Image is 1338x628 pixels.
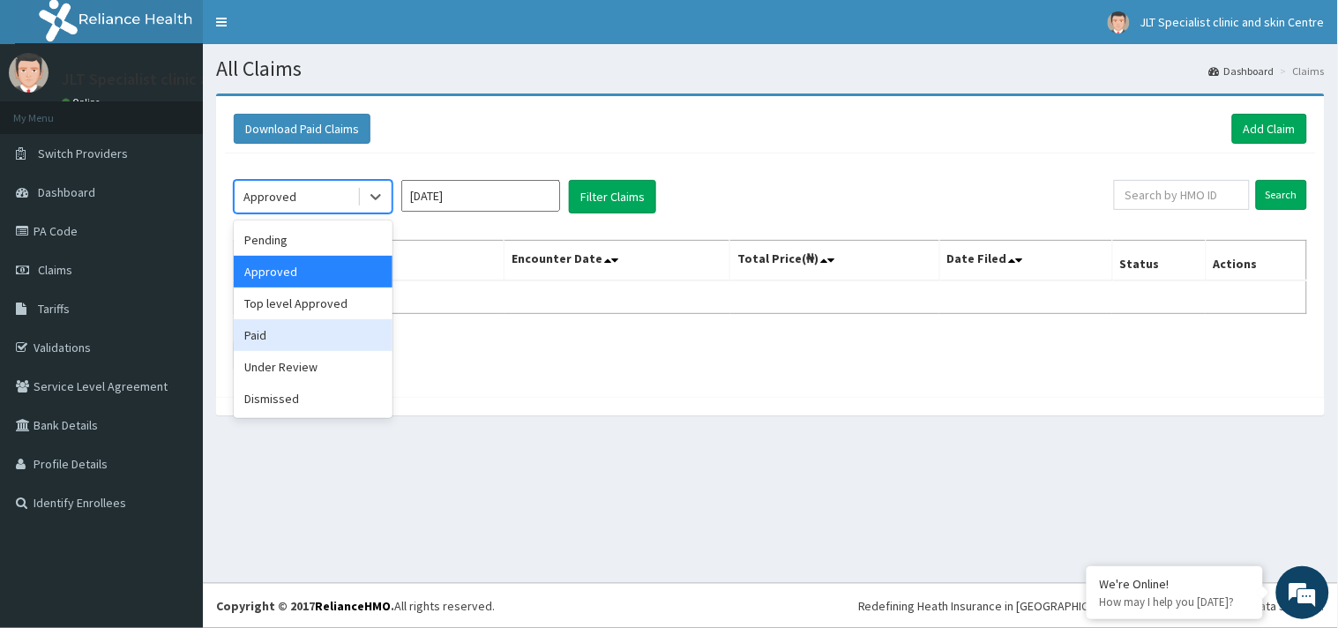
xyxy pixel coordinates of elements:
div: Paid [234,319,392,351]
input: Search [1256,180,1307,210]
span: Dashboard [38,184,95,200]
strong: Copyright © 2017 . [216,598,394,614]
span: Claims [38,262,72,278]
p: How may I help you today? [1100,594,1250,609]
p: JLT Specialist clinic and skin Centre [62,71,308,87]
input: Select Month and Year [401,180,560,212]
div: Under Review [234,351,392,383]
textarea: Type your message and hit 'Enter' [9,430,336,492]
div: Top level Approved [234,288,392,319]
span: JLT Specialist clinic and skin Centre [1140,14,1325,30]
li: Claims [1276,64,1325,78]
span: We're online! [102,197,243,375]
button: Filter Claims [569,180,656,213]
div: Dismissed [234,383,392,415]
img: d_794563401_company_1708531726252_794563401 [33,88,71,132]
a: Dashboard [1209,64,1274,78]
footer: All rights reserved. [203,583,1338,628]
div: Pending [234,224,392,256]
th: Total Price(₦) [730,241,939,281]
div: We're Online! [1100,576,1250,592]
img: User Image [9,53,49,93]
th: Encounter Date [505,241,730,281]
div: Minimize live chat window [289,9,332,51]
div: Approved [234,256,392,288]
input: Search by HMO ID [1114,180,1250,210]
th: Status [1112,241,1206,281]
span: Switch Providers [38,146,128,161]
a: RelianceHMO [315,598,391,614]
th: Date Filed [939,241,1112,281]
button: Download Paid Claims [234,114,370,144]
a: Online [62,96,104,108]
div: Approved [243,188,296,206]
h1: All Claims [216,57,1325,80]
div: Chat with us now [92,99,296,122]
div: Redefining Heath Insurance in [GEOGRAPHIC_DATA] using Telemedicine and Data Science! [858,597,1325,615]
img: User Image [1108,11,1130,34]
span: Tariffs [38,301,70,317]
a: Add Claim [1232,114,1307,144]
th: Actions [1206,241,1306,281]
